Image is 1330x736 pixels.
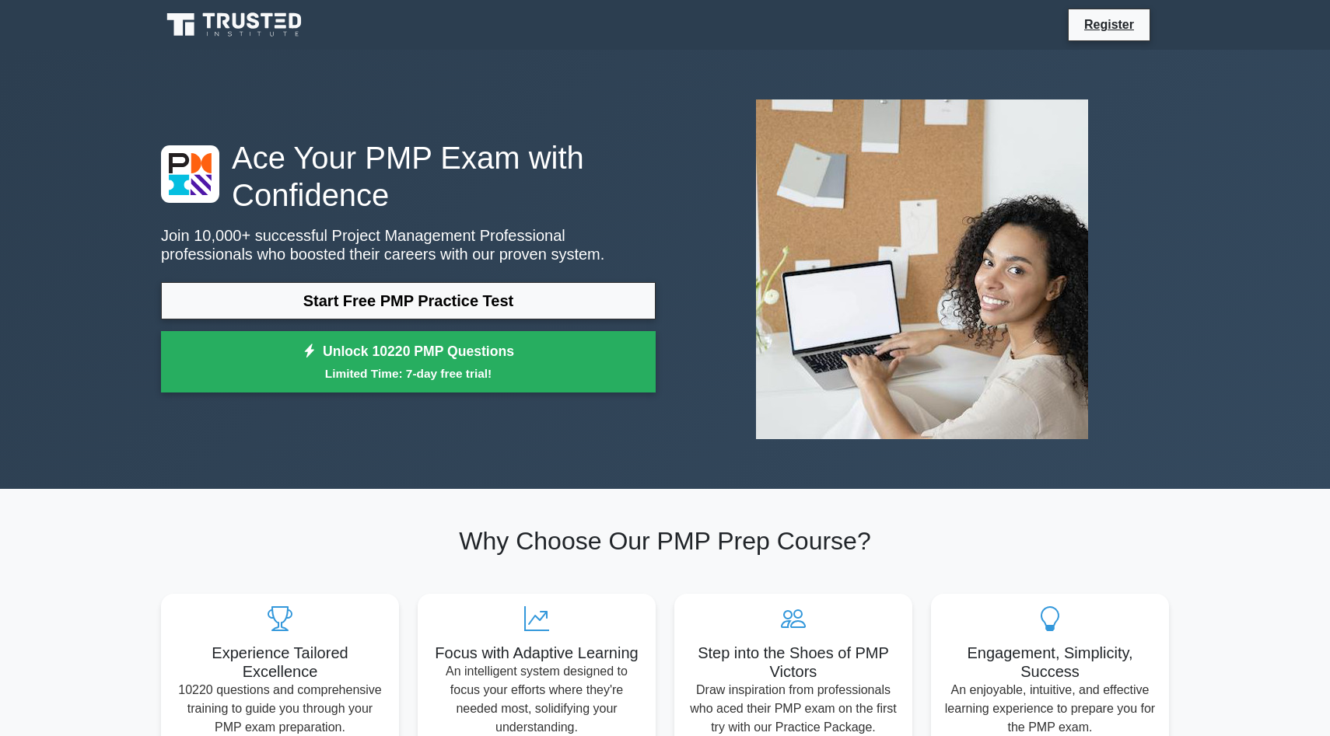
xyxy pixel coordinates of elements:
h5: Experience Tailored Excellence [173,644,387,681]
h2: Why Choose Our PMP Prep Course? [161,526,1169,556]
h1: Ace Your PMP Exam with Confidence [161,139,656,214]
small: Limited Time: 7-day free trial! [180,365,636,382]
a: Start Free PMP Practice Test [161,282,656,319]
h5: Focus with Adaptive Learning [430,644,643,662]
h5: Engagement, Simplicity, Success [943,644,1157,681]
a: Register [1075,15,1143,34]
p: Join 10,000+ successful Project Management Professional professionals who boosted their careers w... [161,226,656,263]
a: Unlock 10220 PMP QuestionsLimited Time: 7-day free trial! [161,331,656,393]
h5: Step into the Shoes of PMP Victors [687,644,900,681]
